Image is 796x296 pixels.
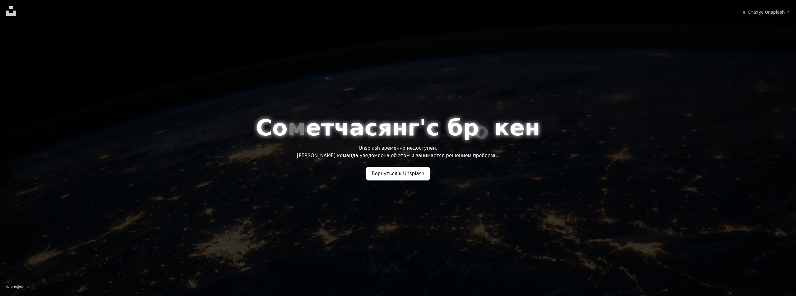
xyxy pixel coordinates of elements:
[469,116,496,146] font: о
[748,9,790,16] a: Статус Unsplash ↗
[321,115,334,141] font: т
[392,115,408,141] font: н
[426,115,440,141] font: с
[306,115,321,141] font: е
[408,115,419,141] font: г
[334,115,378,141] font: час
[419,115,426,141] font: '
[494,115,510,141] font: к
[359,145,437,151] font: Unsplash временно недоступен.
[6,285,16,289] font: Фото
[525,115,540,141] font: н
[256,115,272,141] font: С
[378,115,392,141] font: я
[372,171,424,176] font: Вернуться к Unsplash
[272,115,288,141] font: о
[463,115,479,141] font: р
[288,115,306,141] font: м
[16,285,29,289] a: @nasa
[510,115,525,141] font: е
[297,153,499,158] font: [PERSON_NAME] команда уведомлена об этом и занимается решением проблемы.
[256,116,540,139] h1: Что-то сломалось
[366,167,430,180] a: Вернуться к Unsplash
[447,115,463,141] font: б
[786,10,790,15] font: ↗
[748,10,785,15] font: Статус Unsplash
